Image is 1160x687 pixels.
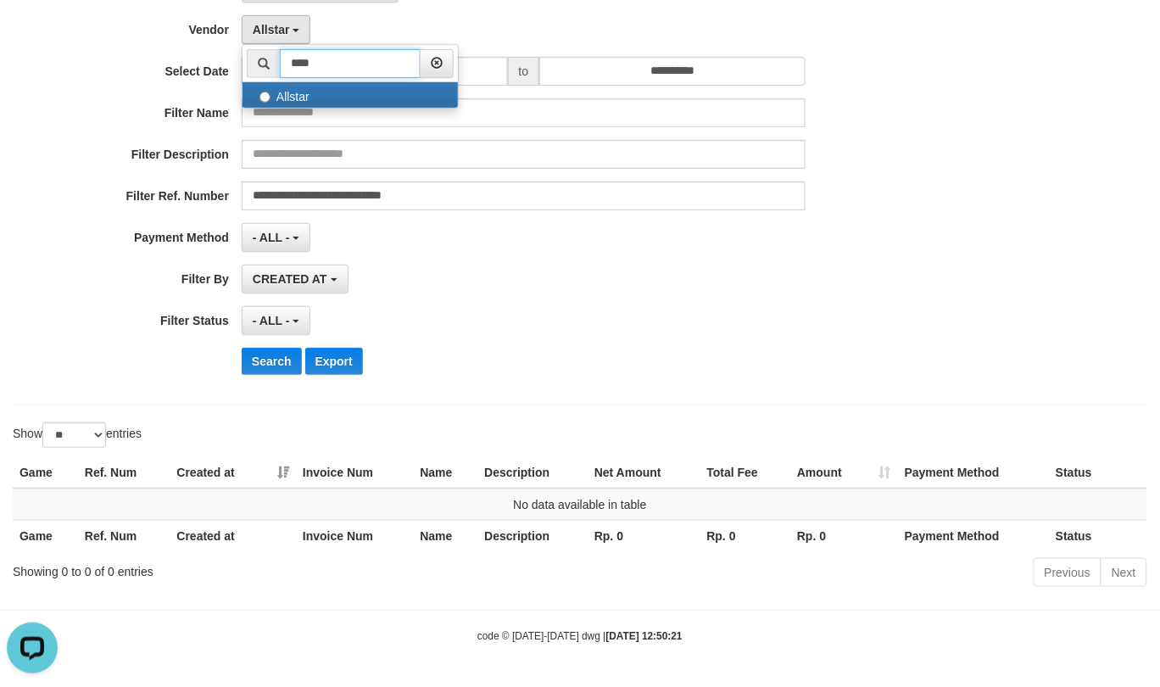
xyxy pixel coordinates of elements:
[242,15,310,44] button: Allstar
[242,223,310,252] button: - ALL -
[242,306,310,335] button: - ALL -
[42,422,106,448] select: Showentries
[13,556,471,580] div: Showing 0 to 0 of 0 entries
[305,348,363,375] button: Export
[790,520,898,551] th: Rp. 0
[1101,558,1147,587] a: Next
[170,520,296,551] th: Created at
[1034,558,1101,587] a: Previous
[790,457,898,489] th: Amount: activate to sort column ascending
[296,520,413,551] th: Invoice Num
[7,7,58,58] button: Open LiveChat chat widget
[242,348,302,375] button: Search
[1049,457,1147,489] th: Status
[78,457,170,489] th: Ref. Num
[700,457,791,489] th: Total Fee
[242,265,349,293] button: CREATED AT
[606,631,683,643] strong: [DATE] 12:50:21
[253,23,290,36] span: Allstar
[1049,520,1147,551] th: Status
[253,314,290,327] span: - ALL -
[78,520,170,551] th: Ref. Num
[477,457,588,489] th: Description
[898,520,1049,551] th: Payment Method
[243,82,458,108] label: Allstar
[13,422,142,448] label: Show entries
[296,457,413,489] th: Invoice Num
[477,520,588,551] th: Description
[259,92,270,103] input: Allstar
[414,457,478,489] th: Name
[898,457,1049,489] th: Payment Method
[414,520,478,551] th: Name
[477,631,683,643] small: code © [DATE]-[DATE] dwg |
[508,57,540,86] span: to
[13,489,1147,521] td: No data available in table
[253,231,290,244] span: - ALL -
[13,520,78,551] th: Game
[588,520,700,551] th: Rp. 0
[253,272,327,286] span: CREATED AT
[13,457,78,489] th: Game
[170,457,296,489] th: Created at: activate to sort column ascending
[700,520,791,551] th: Rp. 0
[588,457,700,489] th: Net Amount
